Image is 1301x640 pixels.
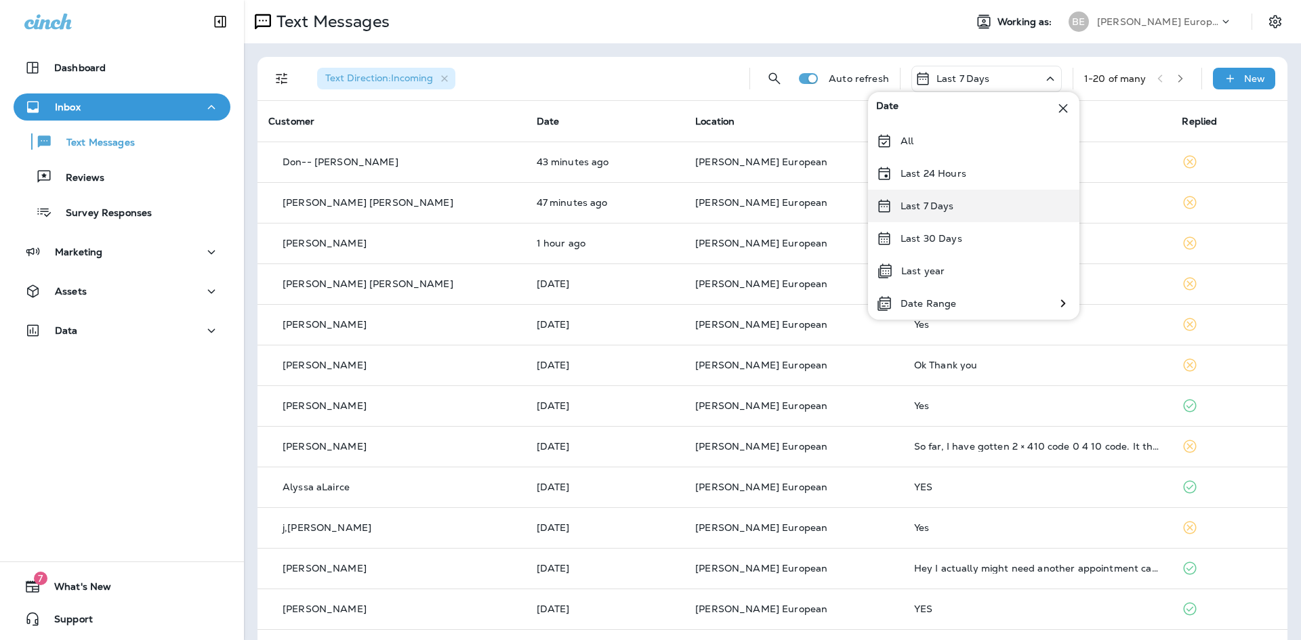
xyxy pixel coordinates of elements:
span: 7 [34,572,47,585]
p: Marketing [55,247,102,257]
span: Text Direction : Incoming [325,72,433,84]
span: Date [876,100,899,116]
span: Support [41,614,93,630]
p: j,[PERSON_NAME] [283,522,371,533]
p: Oct 8, 2025 11:17 AM [537,197,674,208]
button: Inbox [14,93,230,121]
p: [PERSON_NAME] [283,319,367,330]
p: All [901,135,913,146]
span: [PERSON_NAME] European [695,156,827,168]
div: So far, I have gotten 2 × 410 code 0 4 10 code. It that wasn't there before, so let's wait and see. [914,441,1161,452]
p: Oct 2, 2025 11:21 AM [537,522,674,533]
div: Hey I actually might need another appointment can I call you and schedule when I'm ready? [914,563,1161,574]
p: Text Messages [271,12,390,32]
span: What's New [41,581,111,597]
span: [PERSON_NAME] European [695,521,827,534]
div: BE [1069,12,1089,32]
span: Customer [268,115,314,127]
p: [PERSON_NAME] [283,563,367,574]
div: YES [914,603,1161,614]
span: Location [695,115,735,127]
p: Oct 3, 2025 05:20 PM [537,441,674,452]
span: [PERSON_NAME] European [695,603,827,615]
div: Yes [914,522,1161,533]
p: Oct 8, 2025 11:21 AM [537,156,674,167]
p: Oct 2, 2025 05:08 PM [537,482,674,492]
p: Oct 6, 2025 11:15 AM [537,319,674,330]
div: Yes [914,400,1161,411]
button: Collapse Sidebar [201,8,239,35]
p: [PERSON_NAME] [283,238,367,249]
button: Dashboard [14,54,230,81]
p: Data [55,325,78,336]
span: [PERSON_NAME] European [695,237,827,249]
p: Auto refresh [829,73,889,84]
p: Survey Responses [52,207,152,220]
p: Last 7 Days [936,73,990,84]
button: 7What's New [14,573,230,600]
span: [PERSON_NAME] European [695,562,827,574]
span: [PERSON_NAME] European [695,359,827,371]
p: Last year [901,265,945,276]
p: Alyssa aLairce [283,482,350,492]
span: Replied [1182,115,1217,127]
div: Ok Thank you [914,360,1161,370]
button: Marketing [14,238,230,265]
p: Last 7 Days [901,200,954,211]
span: [PERSON_NAME] European [695,440,827,452]
p: Oct 5, 2025 11:12 AM [537,400,674,411]
p: Oct 8, 2025 10:12 AM [537,238,674,249]
p: Don-- [PERSON_NAME] [283,156,398,167]
p: Dashboard [54,62,106,73]
p: [PERSON_NAME] European Autoworks [1097,16,1219,27]
button: Data [14,317,230,344]
button: Support [14,605,230,633]
span: [PERSON_NAME] European [695,318,827,330]
p: New [1244,73,1265,84]
div: Yes [914,319,1161,330]
p: Inbox [55,102,81,112]
p: Oct 6, 2025 11:52 AM [537,278,674,289]
p: Assets [55,286,87,297]
p: Oct 1, 2025 09:38 PM [537,563,674,574]
span: [PERSON_NAME] European [695,400,827,412]
button: Filters [268,65,295,92]
p: [PERSON_NAME] [PERSON_NAME] [283,278,453,289]
p: [PERSON_NAME] [283,603,367,614]
button: Settings [1263,9,1287,34]
span: [PERSON_NAME] European [695,278,827,290]
button: Text Messages [14,127,230,156]
span: [PERSON_NAME] European [695,196,827,209]
span: Date [537,115,560,127]
p: [PERSON_NAME] [PERSON_NAME] [283,197,453,208]
p: Reviews [52,172,104,185]
p: Date Range [901,298,956,309]
button: Survey Responses [14,198,230,226]
p: Oct 6, 2025 09:38 AM [537,360,674,370]
span: [PERSON_NAME] European [695,481,827,493]
p: [PERSON_NAME] [283,400,367,411]
div: Text Direction:Incoming [317,68,455,89]
p: [PERSON_NAME] [283,441,367,452]
p: Last 24 Hours [901,168,966,179]
p: [PERSON_NAME] [283,360,367,370]
p: Oct 1, 2025 03:44 PM [537,603,674,614]
button: Reviews [14,163,230,191]
div: YES [914,482,1161,492]
button: Search Messages [761,65,788,92]
span: Working as: [997,16,1055,28]
button: Assets [14,278,230,305]
p: Text Messages [53,137,135,150]
p: Last 30 Days [901,233,962,244]
div: 1 - 20 of many [1084,73,1147,84]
